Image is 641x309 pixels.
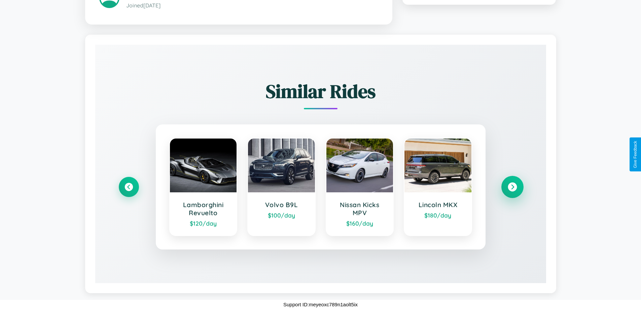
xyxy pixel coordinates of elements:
div: Give Feedback [633,141,638,168]
a: Lamborghini Revuelto$120/day [169,138,238,236]
h3: Lincoln MKX [411,201,465,209]
h3: Nissan Kicks MPV [333,201,387,217]
div: $ 120 /day [177,220,230,227]
p: Support ID: meyeoxc789n1aolt5ix [283,300,358,309]
a: Volvo B9L$100/day [247,138,316,236]
h3: Lamborghini Revuelto [177,201,230,217]
h2: Similar Rides [119,78,523,104]
p: Joined [DATE] [126,1,378,10]
div: $ 160 /day [333,220,387,227]
a: Nissan Kicks MPV$160/day [326,138,394,236]
h3: Volvo B9L [255,201,308,209]
a: Lincoln MKX$180/day [404,138,472,236]
div: $ 180 /day [411,211,465,219]
div: $ 100 /day [255,211,308,219]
